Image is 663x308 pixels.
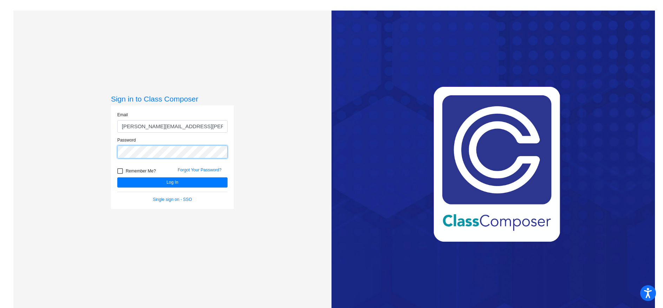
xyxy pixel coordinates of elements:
[111,94,234,103] h3: Sign in to Class Composer
[117,137,136,143] label: Password
[178,168,222,172] a: Forgot Your Password?
[117,112,128,118] label: Email
[126,167,156,175] span: Remember Me?
[117,177,228,188] button: Log In
[153,197,192,202] a: Single sign on - SSO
